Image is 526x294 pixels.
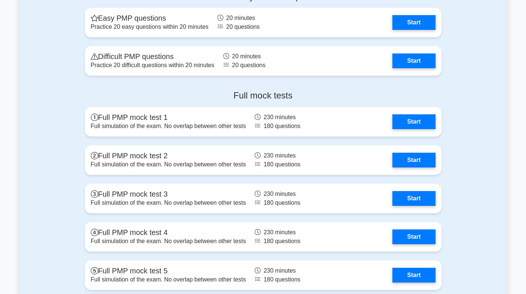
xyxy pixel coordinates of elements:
a: Start [392,229,435,244]
a: Start [392,153,435,167]
a: Start [392,114,435,129]
a: Start [392,15,435,30]
a: Start [392,268,435,283]
a: Start [392,191,435,206]
h4: Full mock tests [85,90,441,101]
a: Start [392,53,435,68]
